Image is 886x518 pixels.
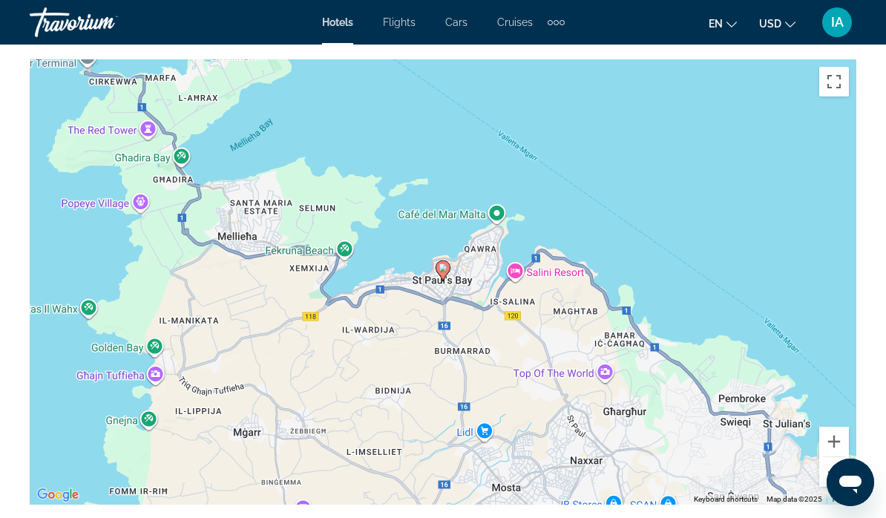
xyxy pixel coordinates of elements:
[819,457,849,487] button: Zoom out
[383,16,416,28] a: Flights
[709,18,723,30] span: en
[818,7,856,38] button: User Menu
[709,13,737,34] button: Change language
[497,16,533,28] a: Cruises
[33,485,82,505] img: Google
[694,494,758,505] button: Keyboard shortcuts
[30,3,178,42] a: Travorium
[759,18,781,30] span: USD
[548,10,565,34] button: Extra navigation items
[322,16,353,28] a: Hotels
[831,495,852,503] a: Terms (opens in new tab)
[819,427,849,456] button: Zoom in
[767,495,822,503] span: Map data ©2025
[759,13,795,34] button: Change currency
[827,459,874,506] iframe: Button to launch messaging window
[831,15,844,30] span: IA
[33,485,82,505] a: Open this area in Google Maps (opens a new window)
[445,16,467,28] a: Cars
[819,67,849,96] button: Toggle fullscreen view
